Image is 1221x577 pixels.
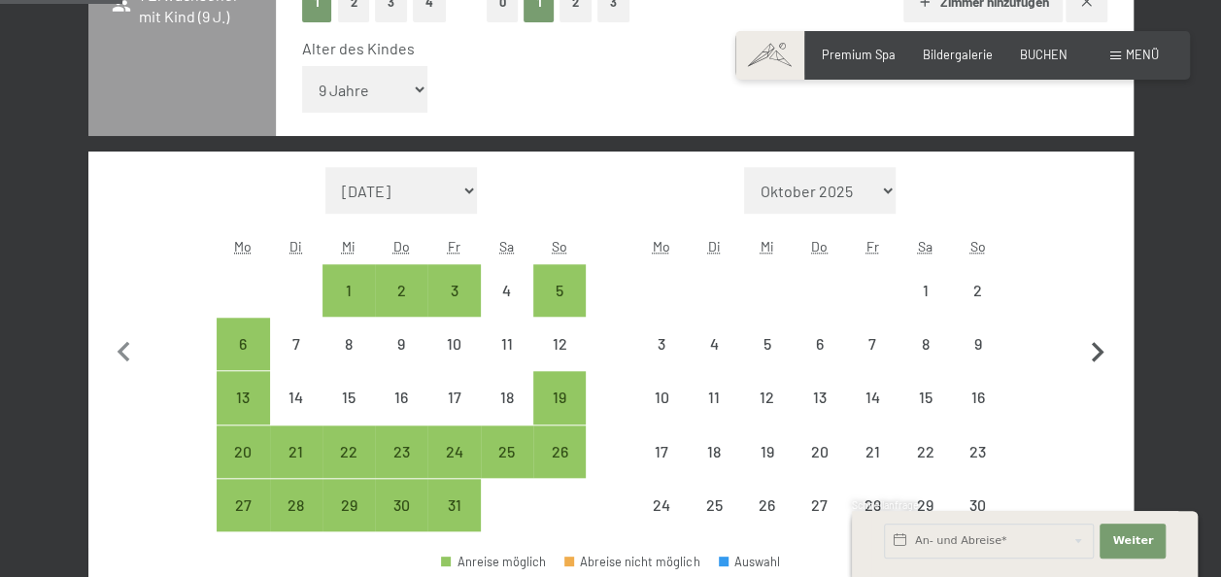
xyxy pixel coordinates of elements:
[533,264,586,317] div: Sun Oct 05 2025
[794,425,846,478] div: Anreise nicht möglich
[794,371,846,424] div: Thu Nov 13 2025
[899,318,951,370] div: Sat Nov 08 2025
[481,371,533,424] div: Anreise nicht möglich
[1020,47,1068,62] a: BUCHEN
[740,425,793,478] div: Anreise nicht möglich
[794,318,846,370] div: Thu Nov 06 2025
[852,499,919,511] span: Schnellanfrage
[342,238,356,255] abbr: Mittwoch
[481,318,533,370] div: Sat Oct 11 2025
[217,371,269,424] div: Anreise möglich
[690,336,738,385] div: 4
[324,390,373,438] div: 15
[393,238,410,255] abbr: Donnerstag
[848,336,897,385] div: 7
[760,238,773,255] abbr: Mittwoch
[1100,524,1166,559] button: Weiter
[899,371,951,424] div: Sat Nov 15 2025
[564,556,700,568] div: Abreise nicht möglich
[375,318,427,370] div: Anreise nicht möglich
[552,238,567,255] abbr: Sonntag
[429,390,478,438] div: 17
[322,371,375,424] div: Wed Oct 15 2025
[635,425,688,478] div: Anreise nicht möglich
[953,497,1001,546] div: 30
[217,479,269,531] div: Anreise möglich
[272,497,321,546] div: 28
[796,390,844,438] div: 13
[322,318,375,370] div: Anreise nicht möglich
[427,264,480,317] div: Fri Oct 03 2025
[951,264,1003,317] div: Sun Nov 02 2025
[953,336,1001,385] div: 9
[848,390,897,438] div: 14
[302,38,1092,59] div: Alter des Kindes
[951,264,1003,317] div: Anreise nicht möglich
[322,479,375,531] div: Wed Oct 29 2025
[796,336,844,385] div: 6
[219,497,267,546] div: 27
[822,47,896,62] a: Premium Spa
[690,497,738,546] div: 25
[740,479,793,531] div: Wed Nov 26 2025
[324,283,373,331] div: 1
[846,479,899,531] div: Fri Nov 28 2025
[533,425,586,478] div: Sun Oct 26 2025
[481,264,533,317] div: Anreise nicht möglich
[923,47,993,62] a: Bildergalerie
[635,425,688,478] div: Mon Nov 17 2025
[690,390,738,438] div: 11
[427,318,480,370] div: Anreise nicht möglich
[322,479,375,531] div: Anreise möglich
[429,336,478,385] div: 10
[375,479,427,531] div: Thu Oct 30 2025
[427,425,480,478] div: Fri Oct 24 2025
[953,444,1001,492] div: 23
[688,425,740,478] div: Anreise nicht möglich
[535,390,584,438] div: 19
[1126,47,1159,62] span: Menü
[533,318,586,370] div: Sun Oct 12 2025
[900,444,949,492] div: 22
[499,238,514,255] abbr: Samstag
[289,238,302,255] abbr: Dienstag
[1077,167,1118,532] button: Nächster Monat
[483,444,531,492] div: 25
[951,425,1003,478] div: Anreise nicht möglich
[846,371,899,424] div: Anreise nicht möglich
[270,318,322,370] div: Tue Oct 07 2025
[427,371,480,424] div: Anreise nicht möglich
[740,479,793,531] div: Anreise nicht möglich
[866,238,879,255] abbr: Freitag
[375,425,427,478] div: Thu Oct 23 2025
[637,444,686,492] div: 17
[740,318,793,370] div: Wed Nov 05 2025
[219,444,267,492] div: 20
[481,264,533,317] div: Sat Oct 04 2025
[637,336,686,385] div: 3
[429,497,478,546] div: 31
[688,371,740,424] div: Tue Nov 11 2025
[375,371,427,424] div: Anreise nicht möglich
[899,479,951,531] div: Sat Nov 29 2025
[899,318,951,370] div: Anreise nicht möglich
[429,283,478,331] div: 3
[740,371,793,424] div: Anreise nicht möglich
[377,336,425,385] div: 9
[219,336,267,385] div: 6
[637,390,686,438] div: 10
[217,371,269,424] div: Mon Oct 13 2025
[377,283,425,331] div: 2
[533,264,586,317] div: Anreise möglich
[951,318,1003,370] div: Anreise nicht möglich
[533,425,586,478] div: Anreise möglich
[375,425,427,478] div: Anreise möglich
[427,425,480,478] div: Anreise möglich
[635,318,688,370] div: Mon Nov 03 2025
[375,318,427,370] div: Thu Oct 09 2025
[796,444,844,492] div: 20
[270,371,322,424] div: Anreise nicht möglich
[217,425,269,478] div: Mon Oct 20 2025
[217,318,269,370] div: Anreise möglich
[742,497,791,546] div: 26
